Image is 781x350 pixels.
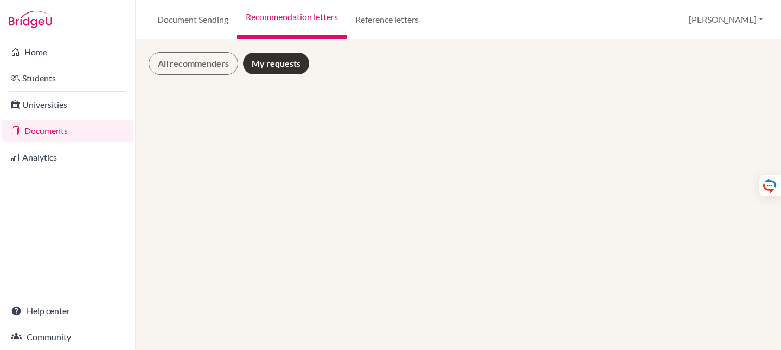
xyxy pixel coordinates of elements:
[2,326,133,348] a: Community
[2,94,133,116] a: Universities
[242,52,310,75] a: My requests
[149,52,238,75] a: All recommenders
[2,120,133,142] a: Documents
[2,300,133,322] a: Help center
[2,147,133,168] a: Analytics
[2,67,133,89] a: Students
[684,9,768,30] button: [PERSON_NAME]
[2,41,133,63] a: Home
[9,11,52,28] img: Bridge-U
